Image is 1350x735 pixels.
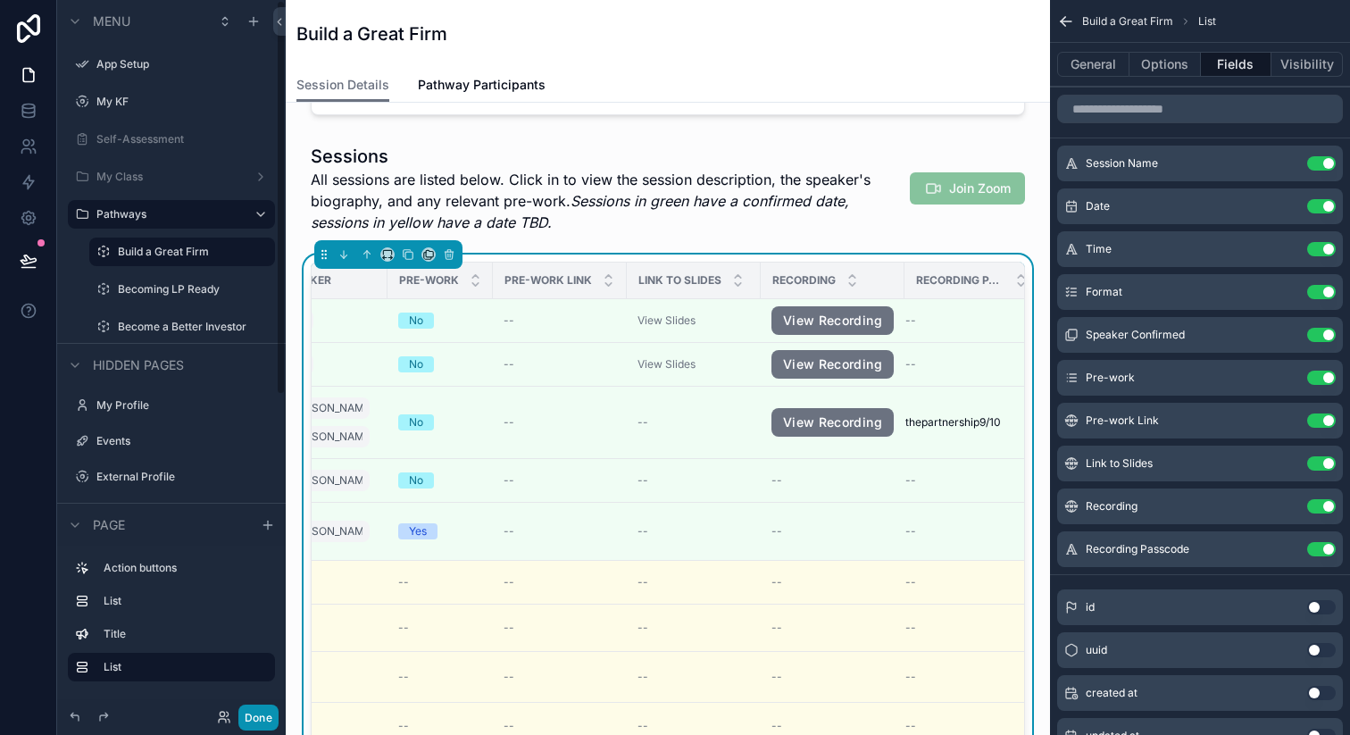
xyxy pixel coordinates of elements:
[905,621,1017,635] a: --
[771,524,782,539] span: --
[118,245,264,259] a: Build a Great Firm
[118,320,271,334] label: Become a Better Investor
[771,575,782,589] span: --
[280,466,377,495] a: [PERSON_NAME]
[409,472,423,489] div: No
[771,621,782,635] span: --
[637,415,750,430] a: --
[1086,156,1158,171] span: Session Name
[1086,456,1153,471] span: Link to Slides
[1086,643,1107,657] span: uuid
[93,516,125,534] span: Page
[96,398,271,413] label: My Profile
[771,473,782,488] span: --
[1086,413,1159,428] span: Pre-work Link
[905,415,1017,430] a: thepartnership9/10
[296,21,447,46] h1: Build a Great Firm
[398,621,482,635] a: --
[771,473,894,488] a: --
[96,207,239,221] label: Pathways
[504,524,616,539] a: --
[771,719,782,733] span: --
[637,575,648,589] span: --
[905,313,916,328] span: --
[504,415,514,430] span: --
[504,621,514,635] span: --
[637,719,648,733] span: --
[280,394,377,451] a: [PERSON_NAME][PERSON_NAME]
[771,408,894,437] a: View Recording
[771,350,894,379] a: View Recording
[280,470,370,491] a: [PERSON_NAME]
[771,670,894,684] a: --
[104,627,268,641] label: Title
[905,621,916,635] span: --
[280,517,377,546] a: [PERSON_NAME]
[905,415,1001,430] span: thepartnership9/10
[398,670,482,684] a: --
[905,670,1017,684] a: --
[504,357,616,372] a: --
[1271,52,1343,77] button: Visibility
[238,705,279,731] button: Done
[418,76,546,94] span: Pathway Participants
[398,414,482,430] a: No
[916,273,1004,288] span: Recording Passcode
[104,561,268,575] label: Action buttons
[637,670,750,684] a: --
[1198,14,1216,29] span: List
[637,670,648,684] span: --
[1129,52,1201,77] button: Options
[418,69,546,104] a: Pathway Participants
[637,357,750,372] a: View Slides
[1086,199,1110,213] span: Date
[504,415,616,430] a: --
[409,313,423,329] div: No
[637,575,750,589] a: --
[504,670,616,684] a: --
[504,719,514,733] span: --
[399,273,459,288] span: Pre-work
[93,356,184,374] span: Hidden pages
[409,523,427,539] div: Yes
[504,313,514,328] span: --
[637,524,648,539] span: --
[409,414,423,430] div: No
[771,575,894,589] a: --
[296,76,389,94] span: Session Details
[637,473,648,488] span: --
[1086,686,1137,700] span: created at
[771,524,894,539] a: --
[637,357,696,371] a: View Slides
[637,719,750,733] a: --
[398,575,482,589] a: --
[1086,242,1112,256] span: Time
[398,719,482,733] a: --
[1086,542,1189,556] span: Recording Passcode
[905,524,1017,539] a: --
[905,575,1017,589] a: --
[96,434,271,448] label: Events
[280,426,370,447] a: [PERSON_NAME]
[771,621,894,635] a: --
[398,670,409,684] span: --
[637,313,750,328] a: View Slides
[504,621,616,635] a: --
[504,575,616,589] a: --
[504,473,514,488] span: --
[905,473,1017,488] a: --
[96,170,246,184] a: My Class
[398,575,409,589] span: --
[905,524,916,539] span: --
[96,95,271,109] label: My KF
[504,473,616,488] a: --
[104,594,268,608] label: List
[772,273,836,288] span: Recording
[1082,14,1173,29] span: Build a Great Firm
[905,575,916,589] span: --
[504,524,514,539] span: --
